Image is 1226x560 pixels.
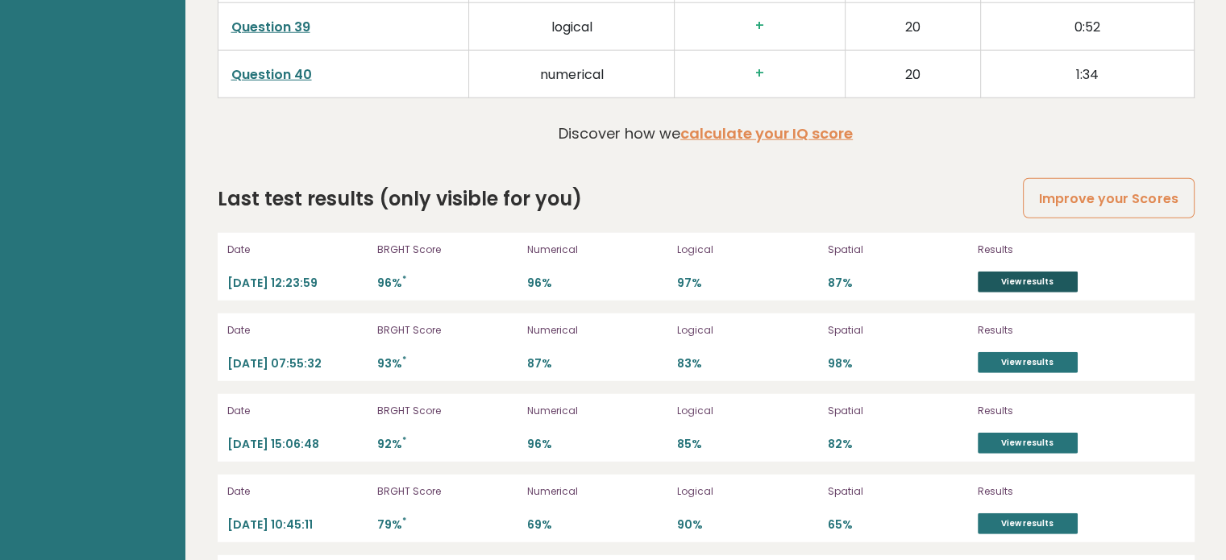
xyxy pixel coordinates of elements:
p: Results [978,323,1147,338]
p: 93% [377,356,517,371]
p: Spatial [828,484,968,499]
td: 1:34 [981,50,1194,97]
p: 98% [828,356,968,371]
td: 0:52 [981,2,1194,50]
p: Numerical [527,323,667,338]
p: Spatial [828,404,968,418]
p: 96% [527,276,667,291]
a: View results [978,352,1078,373]
p: Logical [677,484,817,499]
p: 92% [377,437,517,452]
a: Question 39 [231,18,310,36]
a: View results [978,272,1078,292]
p: 83% [677,356,817,371]
p: Date [227,404,368,418]
td: 20 [845,2,980,50]
p: [DATE] 15:06:48 [227,437,368,452]
p: Logical [677,404,817,418]
p: Results [978,404,1147,418]
td: logical [469,2,675,50]
td: numerical [469,50,675,97]
p: [DATE] 10:45:11 [227,517,368,533]
p: BRGHT Score [377,484,517,499]
p: 87% [828,276,968,291]
a: calculate your IQ score [680,123,853,143]
a: Improve your Scores [1023,178,1194,219]
p: 82% [828,437,968,452]
p: Results [978,243,1147,257]
p: BRGHT Score [377,404,517,418]
p: 96% [527,437,667,452]
p: Results [978,484,1147,499]
p: Discover how we [559,122,853,144]
p: Date [227,484,368,499]
p: 96% [377,276,517,291]
p: 79% [377,517,517,533]
p: Logical [677,323,817,338]
p: Spatial [828,323,968,338]
p: Date [227,243,368,257]
p: Numerical [527,243,667,257]
p: BRGHT Score [377,323,517,338]
a: Question 40 [231,65,312,84]
a: View results [978,513,1078,534]
p: Logical [677,243,817,257]
p: 85% [677,437,817,452]
p: 87% [527,356,667,371]
p: 97% [677,276,817,291]
td: 20 [845,50,980,97]
p: 69% [527,517,667,533]
p: Date [227,323,368,338]
h2: Last test results (only visible for you) [218,185,582,214]
p: BRGHT Score [377,243,517,257]
h3: + [688,65,832,82]
p: 65% [828,517,968,533]
p: Spatial [828,243,968,257]
p: 90% [677,517,817,533]
p: [DATE] 07:55:32 [227,356,368,371]
p: [DATE] 12:23:59 [227,276,368,291]
p: Numerical [527,404,667,418]
p: Numerical [527,484,667,499]
h3: + [688,18,832,35]
a: View results [978,433,1078,454]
